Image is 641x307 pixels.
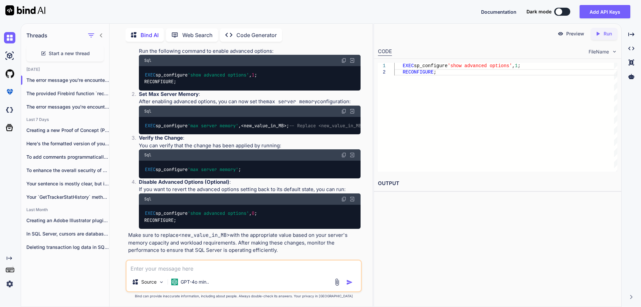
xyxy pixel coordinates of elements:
p: : You can verify that the change has been applied by running: [139,134,361,149]
span: 1 [252,72,254,78]
p: Code Generator [236,31,277,39]
p: Your `GetTrackerStatHistory` method is functional, but there... [26,194,109,200]
img: Bind AI [5,5,45,15]
img: Pick Models [159,279,164,285]
img: copy [341,152,347,158]
p: Deleting transaction log data in SQL Server... [26,244,109,251]
h2: Last 7 Days [21,117,109,122]
span: EXEC [145,166,156,172]
button: Documentation [481,8,516,15]
span: ; [433,69,436,75]
p: Source [141,279,157,285]
img: darkCloudIdeIcon [4,104,15,116]
img: copy [341,109,347,114]
span: 'show advanced options' [447,63,512,68]
p: Your sentence is mostly clear, but it... [26,180,109,187]
p: The provided Firebird function `recalc_s... [26,90,109,97]
span: 1 [515,63,517,68]
p: Run [604,30,612,37]
code: max server memory [266,98,317,105]
button: Add API Keys [580,5,630,18]
span: -- Replace <new_value_in_MB> with your desired value [289,123,428,129]
span: Dark mode [526,8,552,15]
p: Bind AI [141,31,159,39]
img: preview [558,31,564,37]
h1: Threads [26,31,47,39]
span: RECONFIGURE [403,69,433,75]
img: copy [341,196,347,202]
span: 0 [252,210,254,216]
span: EXEC [145,210,156,216]
p: Creating a new Proof of Concept (POC)... [26,127,109,134]
span: EXEC [403,63,414,68]
img: premium [4,86,15,98]
span: Sql [144,196,151,202]
h2: Last Month [21,207,109,212]
span: EXEC [145,72,156,78]
img: Open in Browser [349,152,355,158]
img: githubLight [4,68,15,80]
p: Creating an Adobe Illustrator plugin using ExtendScript... [26,217,109,224]
span: Documentation [481,9,516,15]
p: Preview [566,30,584,37]
p: In SQL Server, cursors are database objects... [26,231,109,237]
p: To enhance the overall security of your... [26,167,109,174]
p: The error message you're encountering in... [26,77,109,84]
p: Here's the formatted version of your stored... [26,140,109,147]
p: Web Search [182,31,213,39]
p: : After enabling advanced options, you can now set the configuration: [139,91,361,106]
p: The error messages you're encountering s... [26,104,109,110]
img: Open in Browser [349,57,355,63]
strong: Set Max Server Memory [139,91,199,97]
span: , [512,63,515,68]
img: Open in Browser [349,108,355,114]
img: Open in Browser [349,196,355,202]
h2: [DATE] [21,67,109,72]
code: sp_configure ; [144,166,241,173]
code: sp_configure , ; RECONFIGURE; [144,71,257,85]
span: Sql [144,109,151,114]
span: EXEC [145,123,156,129]
div: CODE [378,48,392,56]
code: <new_value_in_MB> [179,232,230,239]
span: Start a new thread [49,50,90,57]
span: FileName [589,48,609,55]
img: ai-studio [4,50,15,61]
p: To add comments programmatically in Google Docs... [26,154,109,160]
div: 2 [378,69,386,75]
p: : If you want to revert the advanced options setting back to its default state, you can run: [139,178,361,193]
strong: Verify the Change [139,135,183,141]
div: 1 [378,63,386,69]
img: chat [4,32,15,43]
code: sp_configure , ; RECONFIGURE; [144,210,257,223]
span: < [241,123,244,129]
span: sp_configure [414,63,447,68]
span: 'show advanced options' [188,210,249,216]
strong: Disable Advanced Options (Optional) [139,179,229,185]
p: Bind can provide inaccurate information, including about people. Always double-check its answers.... [126,294,362,299]
span: 'max server memory' [188,166,238,172]
span: Sql [144,152,151,158]
span: 'show advanced options' [188,72,249,78]
img: chevron down [612,49,617,54]
span: Sql [144,58,151,63]
img: settings [4,278,15,290]
span: ; [517,63,520,68]
img: copy [341,58,347,63]
img: GPT-4o mini [171,279,178,285]
span: 'max server memory' [188,123,238,129]
span: > [284,123,286,129]
img: icon [346,279,353,286]
p: GPT-4o min.. [181,279,209,285]
img: attachment [333,278,341,286]
code: sp_configure , new_value_in_MB ; RECONFIGURE; [144,122,460,129]
p: Make sure to replace with the appropriate value based on your server's memory capacity and worklo... [128,232,361,254]
p: : Run the following command to enable advanced options: [139,40,361,55]
h2: OUTPUT [374,176,621,191]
